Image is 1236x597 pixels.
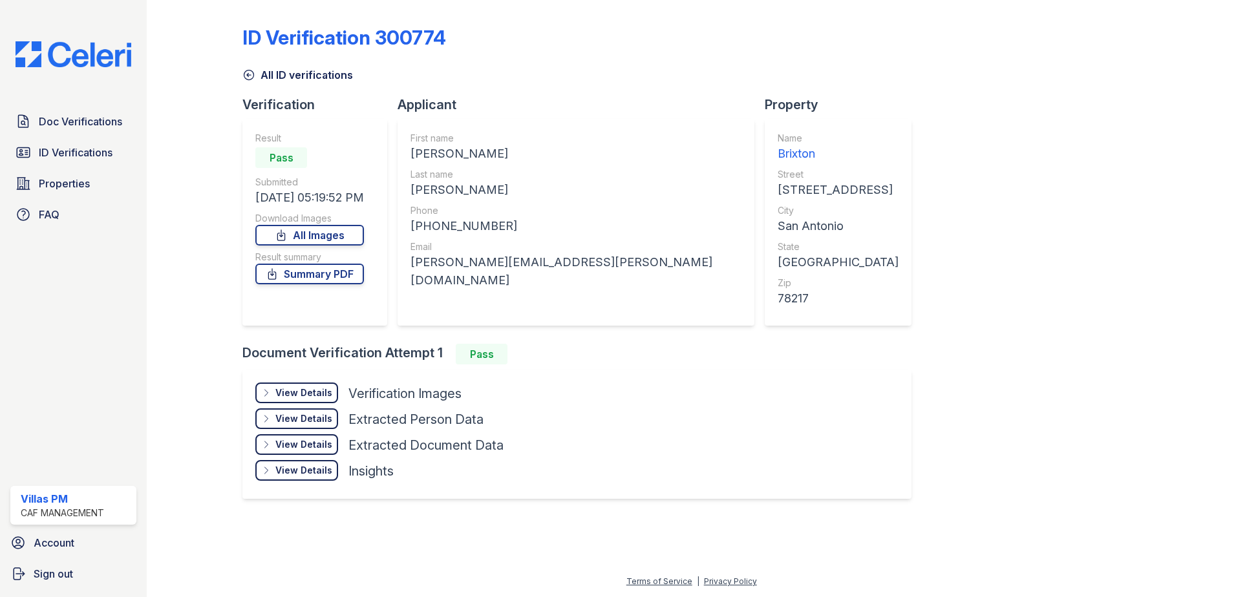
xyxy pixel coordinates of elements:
a: All ID verifications [242,67,353,83]
div: Pass [255,147,307,168]
a: Name Brixton [778,132,899,163]
div: Result summary [255,251,364,264]
div: [PERSON_NAME][EMAIL_ADDRESS][PERSON_NAME][DOMAIN_NAME] [410,253,741,289]
div: Verification [242,96,398,114]
a: FAQ [10,202,136,227]
a: Account [5,530,142,556]
div: Pass [456,344,507,364]
div: Street [778,168,899,181]
a: Summary PDF [255,264,364,284]
div: Zip [778,277,899,289]
span: Account [34,535,74,550]
div: State [778,240,899,253]
div: View Details [275,438,332,451]
div: First name [410,132,741,145]
div: [DATE] 05:19:52 PM [255,189,364,207]
div: Download Images [255,212,364,225]
div: [PHONE_NUMBER] [410,217,741,235]
div: Last name [410,168,741,181]
span: ID Verifications [39,145,112,160]
div: [GEOGRAPHIC_DATA] [778,253,899,271]
div: Insights [348,462,394,480]
div: | [697,576,699,586]
div: Document Verification Attempt 1 [242,344,922,364]
div: [PERSON_NAME] [410,145,741,163]
a: Privacy Policy [704,576,757,586]
a: ID Verifications [10,140,136,165]
div: View Details [275,464,332,477]
span: Sign out [34,566,73,581]
span: Properties [39,176,90,191]
div: Villas PM [21,491,104,507]
a: Properties [10,171,136,196]
div: [PERSON_NAME] [410,181,741,199]
div: Extracted Document Data [348,436,504,454]
div: San Antonio [778,217,899,235]
div: Brixton [778,145,899,163]
div: 78217 [778,289,899,308]
div: ID Verification 300774 [242,26,446,49]
div: Email [410,240,741,253]
span: FAQ [39,207,59,222]
div: Phone [410,204,741,217]
div: Submitted [255,176,364,189]
div: Property [765,96,922,114]
div: CAF Management [21,507,104,519]
a: Sign out [5,561,142,587]
div: Name [778,132,899,145]
span: Doc Verifications [39,114,122,129]
div: [STREET_ADDRESS] [778,181,899,199]
a: Doc Verifications [10,109,136,134]
div: City [778,204,899,217]
div: Extracted Person Data [348,410,484,428]
a: Terms of Service [626,576,692,586]
div: View Details [275,412,332,425]
div: Verification Images [348,384,462,403]
a: All Images [255,225,364,246]
div: Result [255,132,364,145]
div: Applicant [398,96,765,114]
div: View Details [275,386,332,399]
img: CE_Logo_Blue-a8612792a0a2168367f1c8372b55b34899dd931a85d93a1a3d3e32e68fde9ad4.png [5,41,142,67]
